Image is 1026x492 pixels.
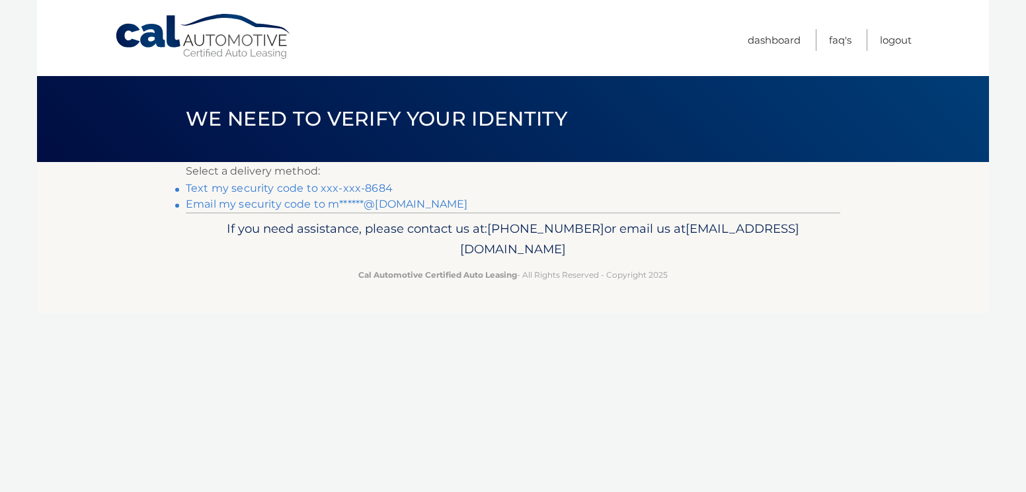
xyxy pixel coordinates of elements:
a: Dashboard [748,29,801,51]
a: Text my security code to xxx-xxx-8684 [186,182,393,194]
a: Email my security code to m******@[DOMAIN_NAME] [186,198,468,210]
strong: Cal Automotive Certified Auto Leasing [358,270,517,280]
a: FAQ's [829,29,851,51]
a: Cal Automotive [114,13,293,60]
p: Select a delivery method: [186,162,840,181]
p: If you need assistance, please contact us at: or email us at [194,218,832,261]
a: Logout [880,29,912,51]
span: We need to verify your identity [186,106,567,131]
p: - All Rights Reserved - Copyright 2025 [194,268,832,282]
span: [PHONE_NUMBER] [487,221,604,236]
